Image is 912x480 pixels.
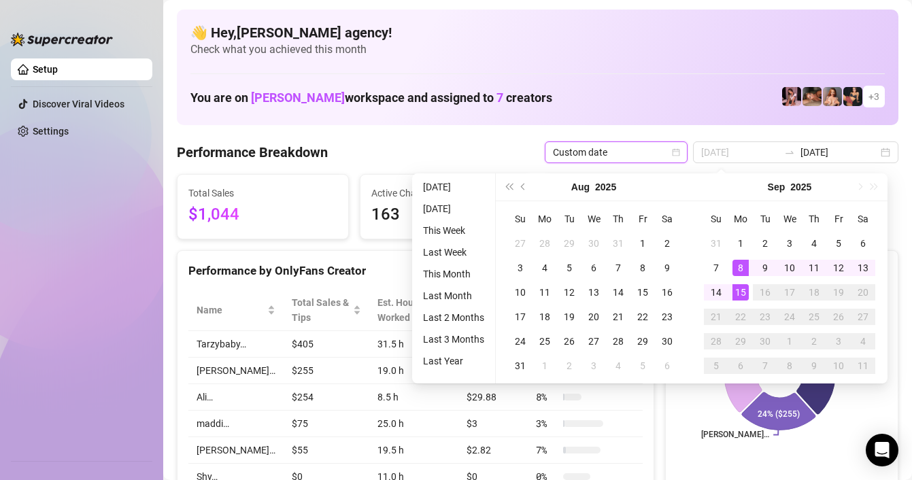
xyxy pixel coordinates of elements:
td: 2025-10-10 [826,354,851,378]
td: $255 [284,358,369,384]
td: 2025-09-09 [753,256,777,280]
div: 5 [708,358,724,374]
td: 2025-09-03 [581,354,606,378]
td: [PERSON_NAME]… [188,437,284,464]
span: 7 [496,90,503,105]
div: 31 [708,235,724,252]
div: 10 [830,358,847,374]
td: 2025-09-18 [802,280,826,305]
td: 2025-10-11 [851,354,875,378]
span: 3 % [536,416,558,431]
div: 3 [781,235,798,252]
td: 2025-08-29 [630,329,655,354]
td: 2025-10-05 [704,354,728,378]
th: Sa [851,207,875,231]
div: 11 [806,260,822,276]
div: 6 [659,358,675,374]
td: 19.0 h [369,358,458,384]
a: Settings [33,126,69,137]
div: 24 [781,309,798,325]
div: 2 [806,333,822,349]
div: 14 [610,284,626,301]
div: 22 [732,309,749,325]
div: 18 [806,284,822,301]
td: 2025-07-28 [533,231,557,256]
li: This Week [418,222,490,239]
td: 2025-08-26 [557,329,581,354]
div: 19 [561,309,577,325]
td: 2025-09-16 [753,280,777,305]
td: 2025-10-08 [777,354,802,378]
span: calendar [672,148,680,156]
td: 2025-09-01 [533,354,557,378]
th: Su [704,207,728,231]
span: to [784,147,795,158]
div: 31 [610,235,626,252]
td: Tarzybaby… [188,331,284,358]
div: 6 [586,260,602,276]
span: swap-right [784,147,795,158]
td: 2025-09-26 [826,305,851,329]
div: 20 [586,309,602,325]
th: Total Sales & Tips [284,290,369,331]
div: 7 [757,358,773,374]
div: 8 [781,358,798,374]
td: 2025-09-15 [728,280,753,305]
td: 2025-09-05 [630,354,655,378]
button: Previous month (PageUp) [516,173,531,201]
h4: Performance Breakdown [177,143,328,162]
td: 2025-10-09 [802,354,826,378]
img: Keelie [782,87,801,106]
div: 2 [561,358,577,374]
li: Last 2 Months [418,309,490,326]
th: Tu [753,207,777,231]
td: 2025-09-06 [655,354,679,378]
td: 2025-09-10 [777,256,802,280]
th: We [777,207,802,231]
button: Last year (Control + left) [501,173,516,201]
td: 19.5 h [369,437,458,464]
td: 8.5 h [369,384,458,411]
div: 1 [781,333,798,349]
div: Open Intercom Messenger [866,434,898,466]
td: 2025-08-23 [655,305,679,329]
div: 9 [659,260,675,276]
th: Mo [728,207,753,231]
td: 2025-08-25 [533,329,557,354]
div: 13 [855,260,871,276]
img: Tarzybaby [823,87,842,106]
button: Choose a month [571,173,590,201]
div: 16 [757,284,773,301]
li: [DATE] [418,179,490,195]
td: 2025-09-11 [802,256,826,280]
td: $2.82 [458,437,528,464]
td: 2025-08-12 [557,280,581,305]
td: 2025-08-15 [630,280,655,305]
div: 6 [732,358,749,374]
div: 27 [512,235,528,252]
div: 17 [781,284,798,301]
span: $1,044 [188,202,337,228]
td: 2025-09-30 [753,329,777,354]
th: Th [802,207,826,231]
div: 22 [635,309,651,325]
td: 2025-08-17 [508,305,533,329]
div: 31 [512,358,528,374]
td: 2025-09-14 [704,280,728,305]
div: 25 [806,309,822,325]
td: 2025-08-04 [533,256,557,280]
span: 8 % [536,390,558,405]
div: 20 [855,284,871,301]
td: 2025-09-02 [557,354,581,378]
div: 28 [610,333,626,349]
td: 2025-07-29 [557,231,581,256]
td: 2025-10-04 [851,329,875,354]
td: 2025-10-02 [802,329,826,354]
div: 5 [830,235,847,252]
div: 19 [830,284,847,301]
td: 2025-09-25 [802,305,826,329]
div: 30 [586,235,602,252]
div: 16 [659,284,675,301]
span: Name [197,303,265,318]
div: 7 [708,260,724,276]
